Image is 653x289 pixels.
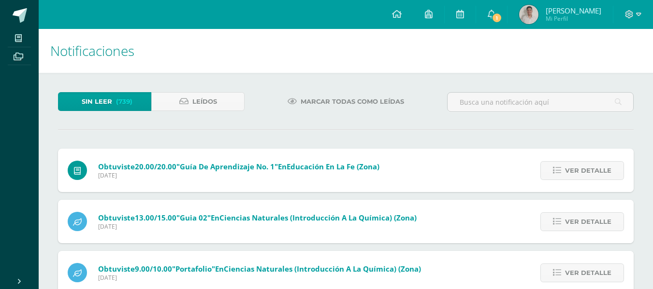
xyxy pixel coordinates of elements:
[448,93,633,111] input: Busca una notificación aquí
[98,264,421,274] span: Obtuviste en
[565,162,611,179] span: Ver detalle
[219,213,417,222] span: Ciencias Naturales (Introducción a la Química) (Zona)
[98,213,417,222] span: Obtuviste en
[58,92,151,111] a: Sin leer(739)
[492,13,502,23] span: 1
[546,6,601,15] span: [PERSON_NAME]
[176,213,211,222] span: "Guia 02"
[276,92,416,111] a: Marcar todas como leídas
[151,92,245,111] a: Leídos
[82,93,112,110] span: Sin leer
[519,5,538,24] img: 5f8b1fa4d3844940ee0a10de8934683e.png
[135,264,172,274] span: 9.00/10.00
[565,264,611,282] span: Ver detalle
[287,162,379,171] span: Educación en la Fe (Zona)
[301,93,404,110] span: Marcar todas como leídas
[50,41,134,60] span: Notificaciones
[546,14,601,23] span: Mi Perfil
[176,162,278,171] span: "Guía de Aprendizaje No. 1"
[135,162,176,171] span: 20.00/20.00
[192,93,217,110] span: Leídos
[172,264,215,274] span: "Portafolio"
[135,213,176,222] span: 13.00/15.00
[98,162,379,171] span: Obtuviste en
[565,213,611,231] span: Ver detalle
[98,274,421,282] span: [DATE]
[98,222,417,231] span: [DATE]
[98,171,379,179] span: [DATE]
[116,93,132,110] span: (739)
[224,264,421,274] span: Ciencias Naturales (Introducción a la Química) (Zona)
